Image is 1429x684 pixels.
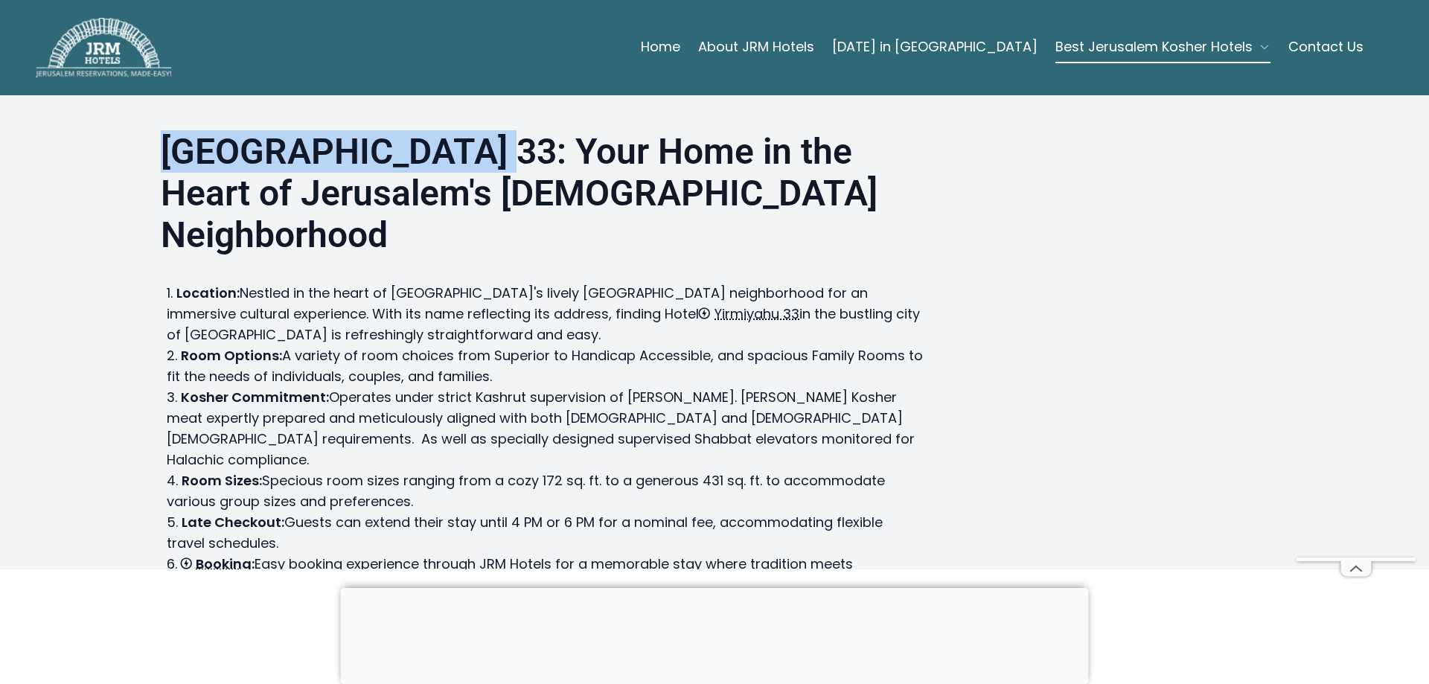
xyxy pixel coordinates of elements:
[1297,111,1416,557] iframe: Advertisement
[182,471,262,490] strong: Room Sizes:
[181,388,329,406] strong: Kosher Commitment:
[181,346,282,365] strong: Room Options:
[698,32,814,62] a: About JRM Hotels
[1288,32,1364,62] a: Contact Us
[167,512,923,554] li: Guests can extend their stay until 4 PM or 6 PM for a nominal fee, accommodating flexible travel ...
[167,387,923,470] li: Operates under strict Kashrut supervision of [PERSON_NAME]. [PERSON_NAME] Kosher meat expertly pr...
[196,554,252,573] span: Booking
[167,470,923,512] li: Specious room sizes ranging from a cozy 172 sq. ft. to a generous 431 sq. ft. to accommodate vari...
[176,284,240,302] strong: Location:
[167,554,923,595] li: Easy booking experience through JRM Hotels for a memorable stay where tradition meets contemporar...
[641,32,680,62] a: Home
[167,283,923,345] li: Nestled in the heart of [GEOGRAPHIC_DATA]'s lively [GEOGRAPHIC_DATA] neighborhood for an immersiv...
[36,18,171,77] img: JRM Hotels
[181,554,255,573] strong: :
[1055,32,1270,62] button: Best Jerusalem Kosher Hotels
[1055,36,1253,57] span: Best Jerusalem Kosher Hotels
[161,130,877,256] strong: [GEOGRAPHIC_DATA] 33: Your Home in the Heart of Jerusalem's [DEMOGRAPHIC_DATA] Neighborhood
[832,32,1038,62] a: [DATE] in [GEOGRAPHIC_DATA]
[341,588,1089,680] iframe: Advertisement
[182,513,284,531] strong: Late Checkout:
[699,304,799,323] a: Yirmiyahu 33
[714,304,799,323] span: Yirmiyahu 33
[181,554,252,573] a: Booking
[167,345,923,387] li: A variety of room choices from Superior to Handicap Accessible, and spacious Family Rooms to fit ...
